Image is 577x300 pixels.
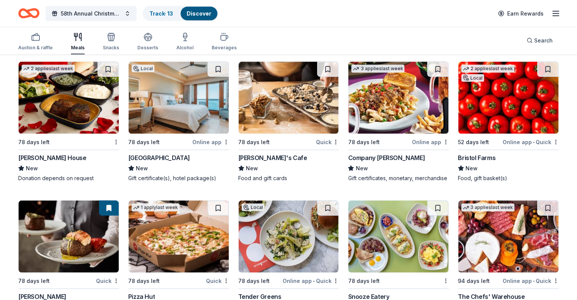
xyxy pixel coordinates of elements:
img: Image for Tender Greens [239,201,339,273]
a: Image for Bristol Farms2 applieslast weekLocal52 days leftOnline app•QuickBristol FarmsNewFood, g... [458,61,559,182]
button: Track· 13Discover [143,6,218,21]
img: Image for Pizza Hut [129,201,229,273]
button: Snacks [103,30,119,55]
div: Desserts [137,45,158,51]
div: Beverages [212,45,237,51]
button: 58th Annual Christmas tree Brunch [46,6,137,21]
a: Home [18,5,39,22]
button: Auction & raffle [18,30,53,55]
a: Earn Rewards [494,7,548,20]
div: Online app [412,137,449,147]
div: 78 days left [18,138,50,147]
a: Discover [187,10,211,17]
div: 78 days left [128,276,160,286]
div: 78 days left [348,138,379,147]
img: Image for The Chefs' Warehouse [458,201,558,273]
div: Food and gift cards [238,174,339,182]
div: Quick [206,276,229,286]
span: New [246,164,258,173]
button: Meals [71,30,85,55]
div: Local [242,204,264,211]
div: 2 applies last week [22,65,75,73]
span: • [533,139,535,145]
div: 3 applies last week [461,204,514,212]
a: Image for Dolphin Bay Resort & SpaLocal78 days leftOnline app[GEOGRAPHIC_DATA]NewGift certificate... [128,61,229,182]
a: Image for Mimi's Cafe78 days leftQuick[PERSON_NAME]'s CafeNewFood and gift cards [238,61,339,182]
span: New [26,164,38,173]
div: Gift certificate(s), hotel package(s) [128,174,229,182]
span: New [136,164,148,173]
div: [PERSON_NAME] House [18,153,86,162]
div: 2 applies last week [461,65,514,73]
div: 3 applies last week [351,65,404,73]
img: Image for Bristol Farms [458,62,558,134]
img: Image for Company Brinker [348,62,448,134]
a: Image for Ruth's Chris Steak House2 applieslast week78 days left[PERSON_NAME] HouseNewDonation de... [18,61,119,182]
span: • [313,278,314,284]
a: Image for Company Brinker3 applieslast week78 days leftOnline appCompany [PERSON_NAME]NewGift cer... [348,61,449,182]
img: Image for Ruth's Chris Steak House [19,62,119,134]
div: 78 days left [238,138,270,147]
div: Food, gift basket(s) [458,174,559,182]
button: Desserts [137,30,158,55]
div: Online app Quick [503,276,559,286]
span: New [355,164,368,173]
div: Online app Quick [283,276,339,286]
div: Bristol Farms [458,153,495,162]
div: 78 days left [348,276,379,286]
img: Image for Snooze Eatery [348,201,448,273]
div: Online app [192,137,229,147]
div: Auction & raffle [18,45,53,51]
button: Alcohol [176,30,193,55]
div: 78 days left [128,138,160,147]
div: Quick [96,276,119,286]
div: [PERSON_NAME]'s Cafe [238,153,307,162]
div: Gift certificates, monetary, merchandise [348,174,449,182]
button: Search [520,33,559,48]
img: Image for Mimi's Cafe [239,62,339,134]
div: Online app Quick [503,137,559,147]
div: Alcohol [176,45,193,51]
div: Local [461,74,484,82]
a: Track· 13 [149,10,173,17]
div: Snacks [103,45,119,51]
div: Donation depends on request [18,174,119,182]
div: 78 days left [238,276,270,286]
span: Search [534,36,553,45]
div: 52 days left [458,138,489,147]
button: Beverages [212,30,237,55]
span: 58th Annual Christmas tree Brunch [61,9,121,18]
span: • [533,278,535,284]
div: 94 days left [458,276,490,286]
div: Quick [316,137,339,147]
div: Local [132,65,154,72]
div: Meals [71,45,85,51]
div: 1 apply last week [132,204,179,212]
img: Image for Fleming's [19,201,119,273]
div: Company [PERSON_NAME] [348,153,425,162]
div: [GEOGRAPHIC_DATA] [128,153,190,162]
div: 78 days left [18,276,50,286]
span: New [465,164,478,173]
img: Image for Dolphin Bay Resort & Spa [129,62,229,134]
